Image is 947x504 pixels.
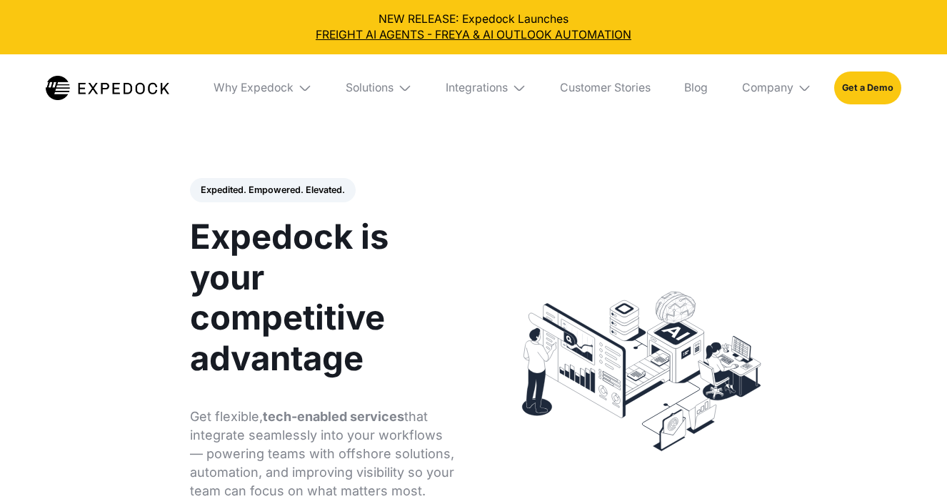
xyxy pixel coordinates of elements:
[190,217,458,379] h1: Expedock is your competitive advantage
[731,54,823,122] div: Company
[435,54,538,122] div: Integrations
[11,11,936,43] div: NEW RELEASE: Expedock Launches
[11,27,936,43] a: FREIGHT AI AGENTS - FREYA & AI OUTLOOK AUTOMATION
[742,81,793,95] div: Company
[203,54,324,122] div: Why Expedock
[263,409,404,424] strong: tech-enabled services
[548,54,662,122] a: Customer Stories
[346,81,394,95] div: Solutions
[214,81,294,95] div: Why Expedock
[335,54,424,122] div: Solutions
[673,54,720,122] a: Blog
[834,71,901,104] a: Get a Demo
[190,407,458,500] p: Get flexible, that integrate seamlessly into your workflows — powering teams with offshore soluti...
[446,81,508,95] div: Integrations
